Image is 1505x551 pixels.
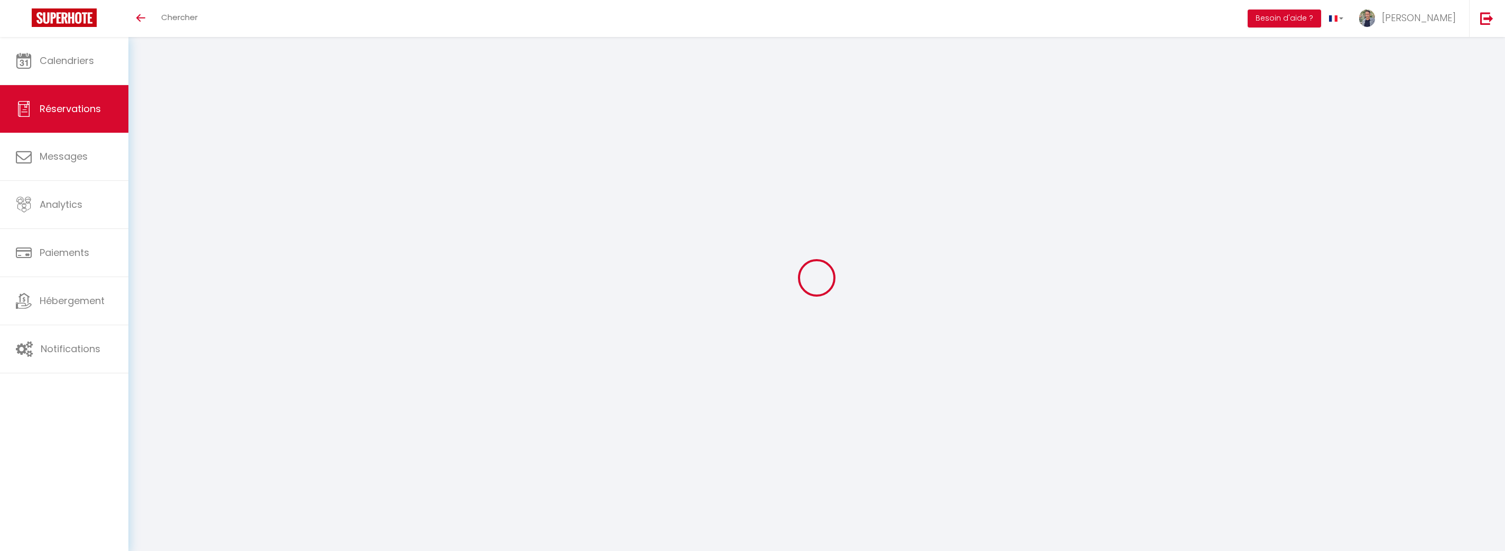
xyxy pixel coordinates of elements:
span: Analytics [40,198,82,211]
img: ... [1359,10,1375,27]
span: [PERSON_NAME] [1382,11,1456,24]
span: Réservations [40,102,101,115]
span: Chercher [161,12,198,23]
img: Super Booking [32,8,97,27]
span: Paiements [40,246,89,259]
span: Hébergement [40,294,105,307]
span: Calendriers [40,54,94,67]
button: Besoin d'aide ? [1248,10,1321,27]
span: Messages [40,150,88,163]
span: Notifications [41,342,100,355]
img: logout [1480,12,1493,25]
